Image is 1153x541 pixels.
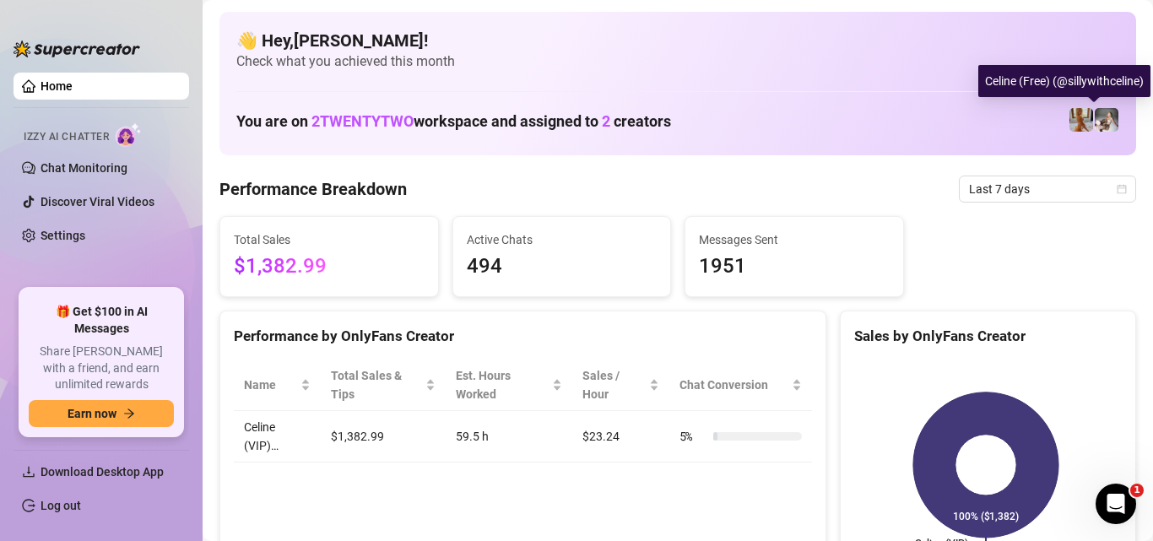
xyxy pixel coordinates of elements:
[29,344,174,393] span: Share [PERSON_NAME] with a friend, and earn unlimited rewards
[41,229,85,242] a: Settings
[41,195,154,208] a: Discover Viral Videos
[854,325,1122,348] div: Sales by OnlyFans Creator
[1069,108,1093,132] img: Celine (VIP)
[679,376,788,394] span: Chat Conversion
[24,129,109,145] span: Izzy AI Chatter
[602,112,610,130] span: 2
[1095,108,1118,132] img: Celine (Free)
[22,465,35,479] span: download
[321,360,447,411] th: Total Sales & Tips
[236,112,671,131] h1: You are on workspace and assigned to creators
[679,427,706,446] span: 5 %
[41,465,164,479] span: Download Desktop App
[234,411,321,463] td: Celine (VIP)…
[699,230,890,249] span: Messages Sent
[41,79,73,93] a: Home
[446,411,572,463] td: 59.5 h
[1096,484,1136,524] iframe: Intercom live chat
[699,251,890,283] span: 1951
[331,366,423,403] span: Total Sales & Tips
[321,411,447,463] td: $1,382.99
[467,251,658,283] span: 494
[123,408,135,419] span: arrow-right
[456,366,549,403] div: Est. Hours Worked
[582,366,645,403] span: Sales / Hour
[969,176,1126,202] span: Last 7 days
[236,52,1119,71] span: Check what you achieved this month
[572,411,669,463] td: $23.24
[669,360,812,411] th: Chat Conversion
[29,400,174,427] button: Earn nowarrow-right
[1117,184,1127,194] span: calendar
[311,112,414,130] span: 2TWENTYTWO
[234,360,321,411] th: Name
[244,376,297,394] span: Name
[14,41,140,57] img: logo-BBDzfeDw.svg
[234,325,812,348] div: Performance by OnlyFans Creator
[978,65,1150,97] div: Celine (Free) (@sillywithceline)
[234,230,425,249] span: Total Sales
[572,360,669,411] th: Sales / Hour
[234,251,425,283] span: $1,382.99
[1130,484,1144,497] span: 1
[116,122,142,147] img: AI Chatter
[29,304,174,337] span: 🎁 Get $100 in AI Messages
[219,177,407,201] h4: Performance Breakdown
[41,161,127,175] a: Chat Monitoring
[467,230,658,249] span: Active Chats
[68,407,116,420] span: Earn now
[236,29,1119,52] h4: 👋 Hey, [PERSON_NAME] !
[41,499,81,512] a: Log out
